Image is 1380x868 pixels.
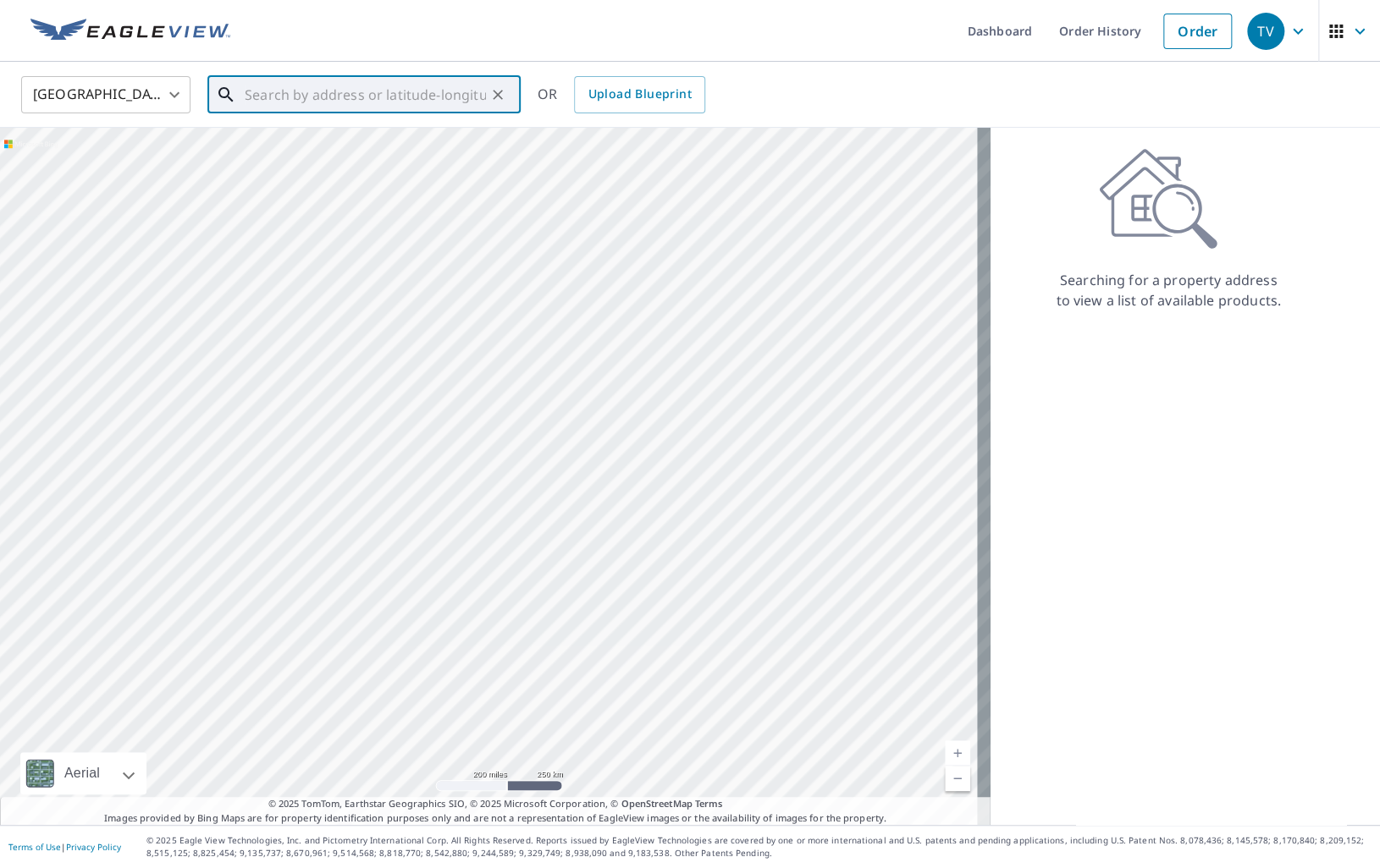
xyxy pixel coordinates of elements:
[20,752,146,794] div: Aerial
[1163,14,1232,49] a: Order
[8,841,61,853] a: Terms of Use
[59,752,105,794] div: Aerial
[21,71,190,118] div: [GEOGRAPHIC_DATA]
[66,841,121,853] a: Privacy Policy
[588,84,691,105] span: Upload Blueprint
[486,83,510,107] button: Clear
[945,766,970,791] a: Current Level 5, Zoom Out
[30,19,230,44] img: EV Logo
[146,834,1372,860] p: © 2025 Eagle View Technologies, Inc. and Pictometry International Corp. All Rights Reserved. Repo...
[1247,13,1284,50] div: TV
[8,842,121,852] p: |
[574,76,704,113] a: Upload Blueprint
[1055,270,1282,310] p: Searching for a property address to view a list of available products.
[268,797,723,811] span: © 2025 TomTom, Earthstar Geographics SIO, © 2025 Microsoft Corporation, ©
[245,71,486,118] input: Search by address or latitude-longitude
[538,76,705,113] div: OR
[945,740,970,766] a: Current Level 5, Zoom In
[621,797,692,810] a: OpenStreetMap
[695,797,723,810] a: Terms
